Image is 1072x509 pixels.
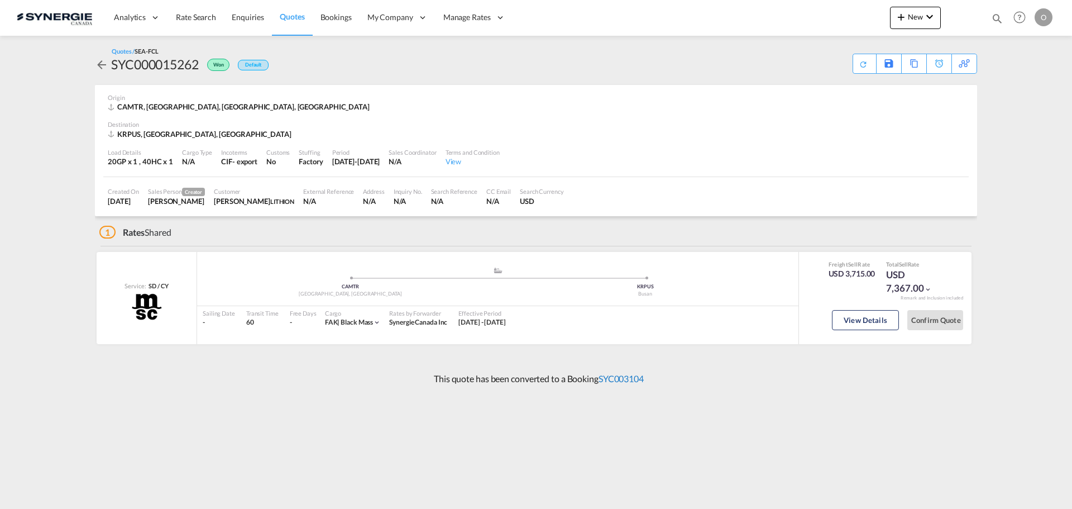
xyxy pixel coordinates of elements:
div: - [290,318,292,327]
span: Manage Rates [443,12,491,23]
div: SD / CY [146,282,168,290]
span: CAMTR, [GEOGRAPHIC_DATA], [GEOGRAPHIC_DATA], [GEOGRAPHIC_DATA] [117,102,370,111]
div: Shared [99,226,171,239]
div: CIF [221,156,232,167]
span: Sell [848,261,858,268]
span: Won [213,61,227,72]
span: Bookings [320,12,352,22]
div: O [1035,8,1052,26]
div: KRPUS [498,283,793,291]
div: Inquiry No. [394,187,422,196]
div: Total Rate [886,260,942,268]
div: N/A [431,196,477,206]
div: N/A [394,196,422,206]
div: N/A [363,196,384,206]
div: N/A [486,196,511,206]
a: SYC003104 [599,373,644,384]
div: Synergie Canada Inc [389,318,447,327]
p: This quote has been converted to a Booking [428,373,644,385]
div: 31 Oct 2025 [332,156,380,167]
div: USD 3,715.00 [829,268,875,279]
div: Sales Coordinator [389,148,436,156]
span: Sell [899,261,908,268]
div: Search Reference [431,187,477,196]
md-icon: icon-magnify [991,12,1003,25]
button: icon-plus 400-fgNewicon-chevron-down [890,7,941,29]
span: Synergie Canada Inc [389,318,447,326]
div: Save As Template [877,54,901,73]
div: View [446,156,500,167]
div: Destination [108,120,964,129]
img: 1f56c880d42311ef80fc7dca854c8e59.png [17,5,92,30]
md-icon: icon-plus 400-fg [894,10,908,23]
span: 1 [99,226,116,239]
div: Daniel Dico [148,196,205,206]
span: New [894,12,936,21]
md-icon: icon-chevron-down [924,286,932,293]
div: [GEOGRAPHIC_DATA], [GEOGRAPHIC_DATA] [203,291,498,298]
span: SEA-FCL [135,47,158,55]
div: No [266,156,290,167]
div: black mass [325,318,374,327]
button: View Details [832,310,899,330]
span: Rate Search [176,12,216,22]
div: Address [363,187,384,196]
div: Factory Stuffing [299,156,323,167]
div: 60 [246,318,279,327]
div: Period [332,148,380,156]
div: Stuffing [299,148,323,156]
div: CC Email [486,187,511,196]
div: CAMTR, Montreal, QC, Americas [108,102,372,112]
div: N/A [303,196,354,206]
div: Help [1010,8,1035,28]
span: My Company [367,12,413,23]
div: Remark and Inclusion included [892,295,971,301]
span: Help [1010,8,1029,27]
span: [DATE] - [DATE] [458,318,506,326]
div: Default [238,60,269,70]
div: Rates by Forwarder [389,309,447,317]
div: Customer [214,187,294,196]
div: 20GP x 1 , 40HC x 1 [108,156,173,167]
div: Sailing Date [203,309,235,317]
div: SYC000015262 [111,55,199,73]
div: icon-magnify [991,12,1003,29]
md-icon: icon-refresh [858,59,869,69]
span: Service: [125,282,146,290]
div: Free Days [290,309,317,317]
div: Customs [266,148,290,156]
div: Quotes /SEA-FCL [112,47,159,55]
md-icon: icon-arrow-left [95,58,108,72]
div: N/A [182,156,212,167]
span: Analytics [114,12,146,23]
span: LITHION [270,198,294,205]
span: Creator [182,188,205,196]
div: USD 7,367.00 [886,268,942,295]
span: Rates [123,227,145,237]
div: 10 Sep 2025 - 05 Nov 2025 [458,318,506,327]
div: Won [199,55,232,73]
md-icon: icon-chevron-down [923,10,936,23]
span: Enquiries [232,12,264,22]
div: USD [520,196,564,206]
div: Busan [498,291,793,298]
div: 6 Oct 2025 [108,196,139,206]
div: Sales Person [148,187,205,196]
span: | [337,318,339,326]
div: Incoterms [221,148,257,156]
button: Confirm Quote [907,310,963,330]
div: External Reference [303,187,354,196]
div: Cargo Type [182,148,212,156]
div: Terms and Condition [446,148,500,156]
div: Created On [108,187,139,196]
div: Effective Period [458,309,506,317]
div: N/A [389,156,436,167]
div: Quote PDF is not available at this time [859,54,870,69]
div: Load Details [108,148,173,156]
div: icon-arrow-left [95,55,111,73]
div: Cargo [325,309,381,317]
div: Search Currency [520,187,564,196]
div: ANTOINE BLEAU [214,196,294,206]
img: MSC [131,293,163,321]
